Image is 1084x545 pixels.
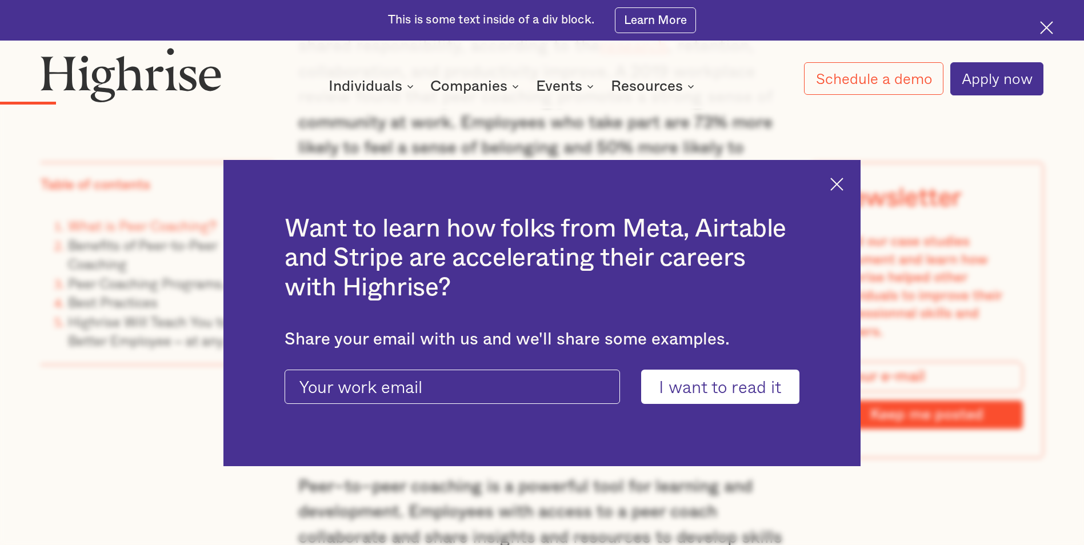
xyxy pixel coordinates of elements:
[615,7,697,33] a: Learn More
[41,47,222,102] img: Highrise logo
[285,370,620,403] input: Your work email
[641,370,799,403] input: I want to read it
[804,62,943,95] a: Schedule a demo
[388,12,594,28] div: This is some text inside of a div block.
[285,330,799,350] div: Share your email with us and we'll share some examples.
[329,79,417,93] div: Individuals
[830,178,843,191] img: Cross icon
[536,79,597,93] div: Events
[430,79,522,93] div: Companies
[611,79,683,93] div: Resources
[329,79,402,93] div: Individuals
[1040,21,1053,34] img: Cross icon
[536,79,582,93] div: Events
[285,214,799,303] h2: Want to learn how folks from Meta, Airtable and Stripe are accelerating their careers with Highrise?
[950,62,1043,95] a: Apply now
[430,79,507,93] div: Companies
[285,370,799,403] form: current-ascender-blog-article-modal-form
[611,79,698,93] div: Resources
